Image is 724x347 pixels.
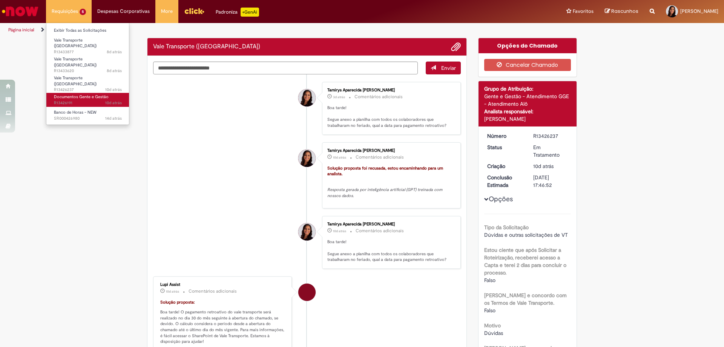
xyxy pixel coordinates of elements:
small: Comentários adicionais [189,288,237,295]
time: 18/08/2025 17:46:58 [333,155,346,160]
a: Página inicial [8,27,34,33]
span: 8d atrás [107,49,122,55]
span: [PERSON_NAME] [680,8,718,14]
a: Aberto SR000426980 : Banco de Horas - NEW [46,108,129,122]
div: Tamirys Aparecida Lourenco Fonseca [298,89,316,106]
div: Gente e Gestão - Atendimento GGE - Atendimento Alô [484,93,571,108]
a: Aberto R13433877 : Vale Transporte (VT) [46,36,129,52]
span: Requisições [52,8,78,15]
div: Lupi Assist [298,284,316,301]
span: Falso [484,277,495,284]
textarea: Digite sua mensagem aqui... [153,62,418,74]
font: Solução proposta foi recusada, estou encaminhando para um analista. [327,165,444,177]
span: 14d atrás [105,116,122,121]
img: ServiceNow [1,4,40,19]
a: Rascunhos [605,8,638,15]
span: Vale Transporte ([GEOGRAPHIC_DATA]) [54,75,97,87]
a: Exibir Todas as Solicitações [46,26,129,35]
b: Estou ciente que após Solicitar a Roteirização, receberei acesso a Capta e terei 2 dias para conc... [484,247,566,276]
p: Boa tarde! Segue anexo a planilha com todos os colaboradores que trabalharam no feriado, qual a d... [327,105,453,129]
span: 10d atrás [333,229,346,233]
b: Motivo [484,322,501,329]
time: 13/08/2025 18:26:42 [105,116,122,121]
span: Documentos Gente e Gestão [54,94,109,100]
span: R13426237 [54,87,122,93]
span: 10d atrás [105,100,122,106]
em: Resposta gerada por inteligência artificial (GPT) treinada com nossos dados. [327,187,443,199]
a: Aberto R13426191 : Documentos Gente e Gestão [46,93,129,107]
span: Favoritos [573,8,594,15]
b: [PERSON_NAME] e concordo com os Termos de Vale Transporte. [484,292,567,306]
div: Grupo de Atribuição: [484,85,571,93]
b: Tipo da Solicitação [484,224,529,231]
span: R13433620 [54,68,122,74]
span: 5 [80,9,86,15]
span: Dúvidas e outras solicitações de VT [484,231,568,238]
div: Opções do Chamado [479,38,577,53]
div: Lupi Assist [160,282,286,287]
time: 18/08/2025 17:46:47 [166,289,179,294]
time: 20/08/2025 17:32:47 [107,49,122,55]
span: 10d atrás [166,289,179,294]
div: 18/08/2025 17:46:38 [533,162,568,170]
button: Cancelar Chamado [484,59,571,71]
div: Analista responsável: [484,108,571,115]
span: SR000426980 [54,116,122,122]
span: 10d atrás [333,155,346,160]
span: Banco de Horas - NEW [54,109,97,115]
div: Padroniza [216,8,259,17]
span: Rascunhos [611,8,638,15]
a: Aberto R13426237 : Vale Transporte (VT) [46,74,129,90]
small: Comentários adicionais [354,94,403,100]
span: Vale Transporte ([GEOGRAPHIC_DATA]) [54,37,97,49]
span: Vale Transporte ([GEOGRAPHIC_DATA]) [54,56,97,68]
div: R13426237 [533,132,568,140]
small: Comentários adicionais [356,228,404,234]
div: Tamirys Aparecida Lourenco Fonseca [298,150,316,167]
span: Enviar [441,65,456,71]
span: R13433877 [54,49,122,55]
h2: Vale Transporte (VT) Histórico de tíquete [153,43,260,50]
button: Enviar [426,62,461,74]
button: Adicionar anexos [451,42,461,52]
div: Tamirys Aparecida [PERSON_NAME] [327,88,453,93]
dt: Status [482,143,528,151]
ul: Trilhas de página [6,23,477,37]
time: 18/08/2025 17:36:19 [105,100,122,106]
p: Boa tarde! Segue anexo a planilha com todos os colaboradores que trabalharam no feriado, qual a d... [327,239,453,263]
span: Falso [484,307,495,314]
dt: Número [482,132,528,140]
span: 8d atrás [107,68,122,74]
div: [DATE] 17:46:52 [533,174,568,189]
div: Tamirys Aparecida [PERSON_NAME] [327,222,453,227]
time: 18/08/2025 17:46:40 [105,87,122,93]
div: Tamirys Aparecida Lourenco Fonseca [298,223,316,241]
font: Solução proposta: [160,299,195,305]
ul: Requisições [46,23,129,125]
span: 3d atrás [333,95,345,99]
span: More [161,8,173,15]
span: Dúvidas [484,330,503,336]
dt: Criação [482,162,528,170]
a: Aberto R13433620 : Vale Transporte (VT) [46,55,129,71]
time: 25/08/2025 14:57:27 [333,95,345,99]
span: 10d atrás [105,87,122,93]
div: Tamirys Aparecida [PERSON_NAME] [327,148,453,153]
span: 10d atrás [533,163,554,170]
dt: Conclusão Estimada [482,174,528,189]
div: [PERSON_NAME] [484,115,571,123]
p: +GenAi [241,8,259,17]
span: Despesas Corporativas [97,8,150,15]
span: R13426191 [54,100,122,106]
small: Comentários adicionais [356,154,404,160]
time: 18/08/2025 17:46:38 [533,163,554,170]
div: Em Tratamento [533,143,568,159]
img: click_logo_yellow_360x200.png [184,5,204,17]
time: 18/08/2025 17:46:52 [333,229,346,233]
